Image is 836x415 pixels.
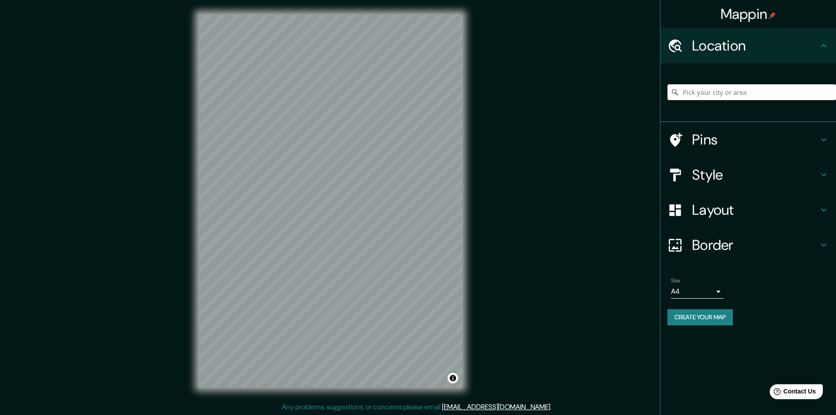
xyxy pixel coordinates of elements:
h4: Pins [692,131,818,148]
button: Toggle attribution [448,373,458,383]
div: . [553,402,555,412]
div: Pins [660,122,836,157]
iframe: Help widget launcher [758,381,826,405]
div: Layout [660,192,836,227]
h4: Layout [692,201,818,219]
button: Create your map [667,309,733,325]
label: Size [671,277,680,285]
h4: Mappin [721,5,776,23]
div: Style [660,157,836,192]
h4: Location [692,37,818,54]
h4: Border [692,236,818,254]
p: Any problems, suggestions, or concerns please email . [282,402,552,412]
div: A4 [671,285,724,299]
img: pin-icon.png [769,12,776,19]
div: Border [660,227,836,263]
a: [EMAIL_ADDRESS][DOMAIN_NAME] [442,402,550,411]
h4: Style [692,166,818,184]
div: Location [660,28,836,63]
canvas: Map [198,14,463,388]
div: . [552,402,553,412]
input: Pick your city or area [667,84,836,100]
